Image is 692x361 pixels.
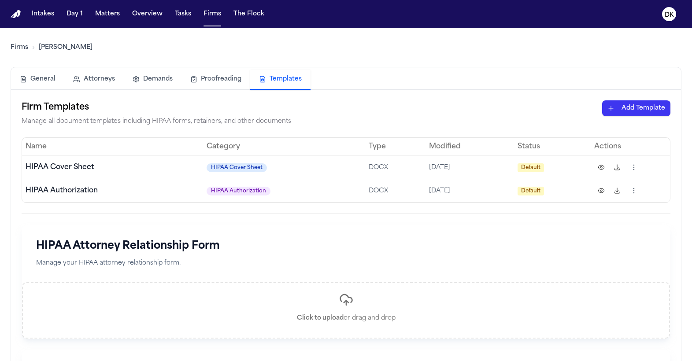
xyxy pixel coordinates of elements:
[365,138,426,155] th: Type
[514,138,591,155] th: Status
[124,70,181,89] button: Demands
[518,163,544,172] span: Default
[92,6,123,22] button: Matters
[36,258,656,269] p: Manage your HIPAA attorney relationship form.
[181,70,250,89] button: Proofreading
[64,70,124,89] button: Attorneys
[297,314,396,323] p: or drag and drop
[518,187,544,195] span: Default
[11,43,28,52] a: Firms
[610,184,624,198] button: Download
[594,184,608,198] button: Preview
[610,160,624,174] button: Download
[200,6,225,22] button: Firms
[22,116,291,127] p: Manage all document templates including HIPAA forms, retainers, and other documents
[250,70,311,90] button: Templates
[665,12,674,18] text: DK
[626,159,642,175] button: Template actions
[207,187,270,195] span: HIPAA Authorization
[626,183,642,199] button: Template actions
[129,6,166,22] button: Overview
[594,160,608,174] button: Preview
[602,100,670,116] button: Add Template
[22,138,203,155] th: Name
[369,164,388,171] span: DOCX
[369,188,388,194] span: DOCX
[63,6,86,22] button: Day 1
[11,43,93,52] nav: Breadcrumb
[22,100,291,114] h2: Firm Templates
[426,138,514,155] th: Modified
[39,43,93,52] a: [PERSON_NAME]
[230,6,268,22] button: The Flock
[203,138,365,155] th: Category
[429,164,450,171] span: [DATE]
[429,188,450,194] span: [DATE]
[11,70,64,89] button: General
[591,138,670,155] th: Actions
[36,239,656,253] h1: HIPAA Attorney Relationship Form
[28,6,58,22] button: Intakes
[11,10,21,18] img: Finch Logo
[11,10,21,18] a: Home
[26,187,98,194] span: HIPAA Authorization
[297,315,344,321] span: Click to upload
[171,6,195,22] button: Tasks
[26,164,94,171] span: HIPAA Cover Sheet
[207,163,267,172] span: HIPAA Cover Sheet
